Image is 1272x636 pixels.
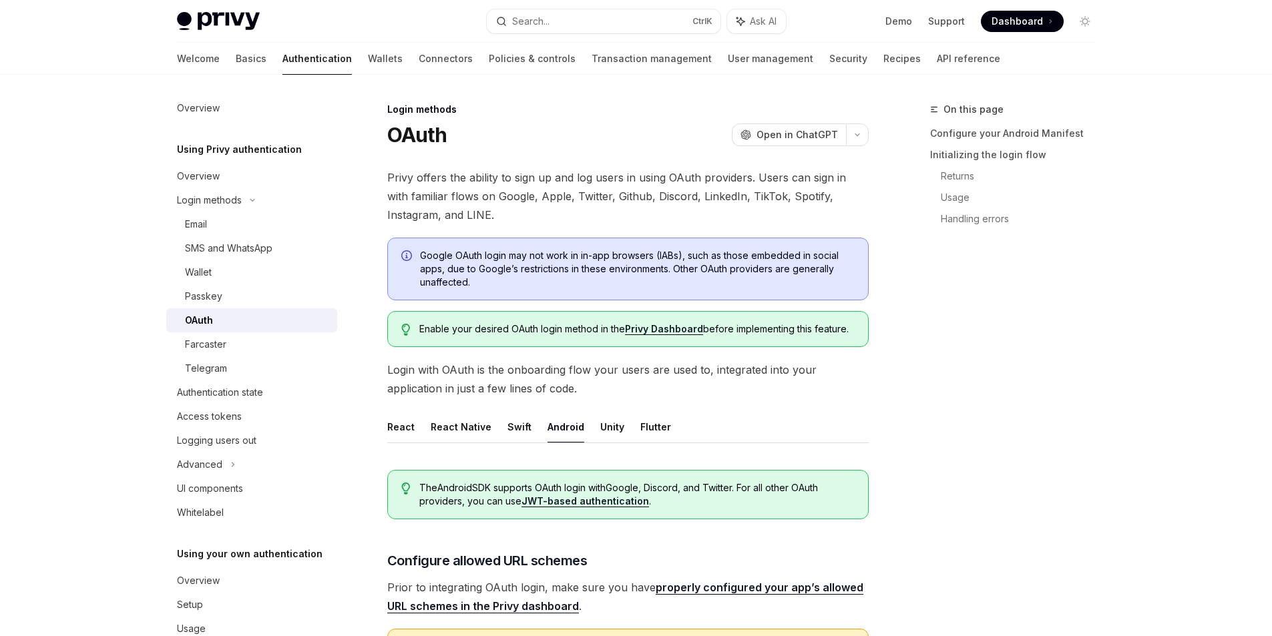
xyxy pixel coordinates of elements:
[177,100,220,116] div: Overview
[177,168,220,184] div: Overview
[943,101,1004,117] span: On this page
[489,43,576,75] a: Policies & controls
[387,411,415,442] button: React
[401,324,411,336] svg: Tip
[1074,11,1096,32] button: Toggle dark mode
[177,481,243,497] div: UI components
[757,128,838,141] span: Open in ChatGPT
[177,573,220,589] div: Overview
[177,12,260,31] img: light logo
[177,141,302,157] h5: Using Privy authentication
[829,43,867,75] a: Security
[487,9,720,33] button: Search...CtrlK
[166,260,337,284] a: Wallet
[177,192,242,208] div: Login methods
[728,43,813,75] a: User management
[507,411,532,442] button: Swift
[727,9,786,33] button: Ask AI
[930,123,1106,144] a: Configure your Android Manifest
[177,43,220,75] a: Welcome
[185,312,213,328] div: OAuth
[185,288,222,304] div: Passkey
[282,43,352,75] a: Authentication
[166,164,337,188] a: Overview
[431,411,491,442] button: React Native
[640,411,671,442] button: Flutter
[177,597,203,613] div: Setup
[930,144,1106,166] a: Initializing the login flow
[941,166,1106,187] a: Returns
[941,187,1106,208] a: Usage
[548,411,584,442] button: Android
[177,546,323,562] h5: Using your own authentication
[885,15,912,28] a: Demo
[166,428,337,452] a: Logging users out
[368,43,403,75] a: Wallets
[177,408,242,424] div: Access tokens
[401,250,415,264] svg: Info
[166,212,337,236] a: Email
[401,483,411,495] svg: Tip
[166,476,337,501] a: UI components
[166,593,337,617] a: Setup
[185,264,212,280] div: Wallet
[420,249,855,289] span: Google OAuth login may not work in in-app browsers (IABs), such as those embedded in social apps,...
[883,43,921,75] a: Recipes
[692,16,712,27] span: Ctrl K
[981,11,1064,32] a: Dashboard
[387,551,588,570] span: Configure allowed URL schemes
[166,332,337,356] a: Farcaster
[625,323,703,335] a: Privy Dashboard
[387,103,869,116] div: Login methods
[166,284,337,308] a: Passkey
[387,168,869,224] span: Privy offers the ability to sign up and log users in using OAuth providers. Users can sign in wit...
[177,432,256,448] div: Logging users out
[166,404,337,428] a: Access tokens
[185,216,207,232] div: Email
[387,360,869,398] span: Login with OAuth is the onboarding flow your users are used to, integrated into your application ...
[177,456,222,472] div: Advanced
[166,96,337,120] a: Overview
[521,495,649,507] a: JWT-based authentication
[992,15,1043,28] span: Dashboard
[941,208,1106,230] a: Handling errors
[419,322,854,336] span: Enable your desired OAuth login method in the before implementing this feature.
[732,123,846,146] button: Open in ChatGPT
[600,411,624,442] button: Unity
[166,501,337,525] a: Whitelabel
[177,505,224,521] div: Whitelabel
[387,578,869,615] span: Prior to integrating OAuth login, make sure you have .
[185,336,226,352] div: Farcaster
[185,360,227,376] div: Telegram
[177,384,263,400] div: Authentication state
[928,15,965,28] a: Support
[166,308,337,332] a: OAuth
[419,43,473,75] a: Connectors
[166,356,337,380] a: Telegram
[185,240,272,256] div: SMS and WhatsApp
[236,43,266,75] a: Basics
[937,43,1000,75] a: API reference
[592,43,712,75] a: Transaction management
[166,380,337,404] a: Authentication state
[512,13,550,29] div: Search...
[750,15,777,28] span: Ask AI
[387,123,447,147] h1: OAuth
[419,481,854,508] span: The Android SDK supports OAuth login with Google, Discord, and Twitter . For all other OAuth prov...
[166,236,337,260] a: SMS and WhatsApp
[166,569,337,593] a: Overview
